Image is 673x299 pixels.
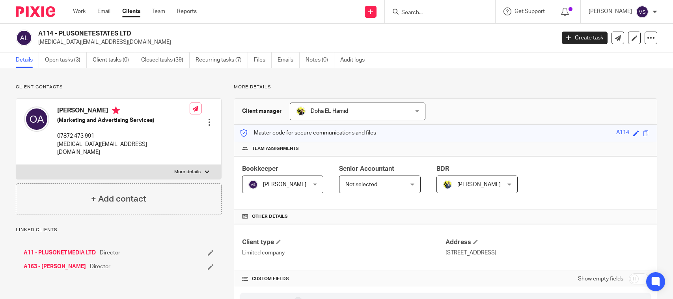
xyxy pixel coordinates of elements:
[16,227,222,233] p: Linked clients
[152,7,165,15] a: Team
[242,166,278,172] span: Bookkeeper
[340,52,371,68] a: Audit logs
[90,263,110,271] span: Director
[254,52,272,68] a: Files
[306,52,334,68] a: Notes (0)
[57,140,190,157] p: [MEDICAL_DATA][EMAIL_ADDRESS][DOMAIN_NAME]
[97,7,110,15] a: Email
[252,146,299,152] span: Team assignments
[616,129,629,138] div: A114
[248,180,258,189] img: svg%3E
[296,107,306,116] img: Doha-Starbridge.jpg
[636,6,649,18] img: svg%3E
[401,9,472,17] input: Search
[242,238,446,247] h4: Client type
[263,182,306,187] span: [PERSON_NAME]
[24,107,49,132] img: svg%3E
[24,249,96,257] a: A11 - PLUSONETMEDIA LTD
[446,238,649,247] h4: Address
[252,213,288,220] span: Other details
[16,84,222,90] p: Client contacts
[38,30,447,38] h2: A114 - PLUSONETESTATES LTD
[112,107,120,114] i: Primary
[515,9,545,14] span: Get Support
[73,7,86,15] a: Work
[57,107,190,116] h4: [PERSON_NAME]
[345,182,377,187] span: Not selected
[443,180,452,189] img: Dennis-Starbridge.jpg
[141,52,190,68] a: Closed tasks (39)
[242,249,446,257] p: Limited company
[122,7,140,15] a: Clients
[589,7,632,15] p: [PERSON_NAME]
[446,249,649,257] p: [STREET_ADDRESS]
[16,52,39,68] a: Details
[457,182,501,187] span: [PERSON_NAME]
[562,32,608,44] a: Create task
[24,263,86,271] a: A163 - [PERSON_NAME]
[57,116,190,124] h5: (Marketing and Advertising Services)
[91,193,146,205] h4: + Add contact
[242,107,282,115] h3: Client manager
[45,52,87,68] a: Open tasks (3)
[240,129,376,137] p: Master code for secure communications and files
[100,249,120,257] span: Director
[242,276,446,282] h4: CUSTOM FIELDS
[234,84,657,90] p: More details
[436,166,449,172] span: BDR
[196,52,248,68] a: Recurring tasks (7)
[339,166,394,172] span: Senior Accountant
[38,38,550,46] p: [MEDICAL_DATA][EMAIL_ADDRESS][DOMAIN_NAME]
[16,6,55,17] img: Pixie
[57,132,190,140] p: 07872 473 991
[311,108,348,114] span: Doha EL Hamid
[174,169,201,175] p: More details
[93,52,135,68] a: Client tasks (0)
[278,52,300,68] a: Emails
[578,275,623,283] label: Show empty fields
[16,30,32,46] img: svg%3E
[177,7,197,15] a: Reports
